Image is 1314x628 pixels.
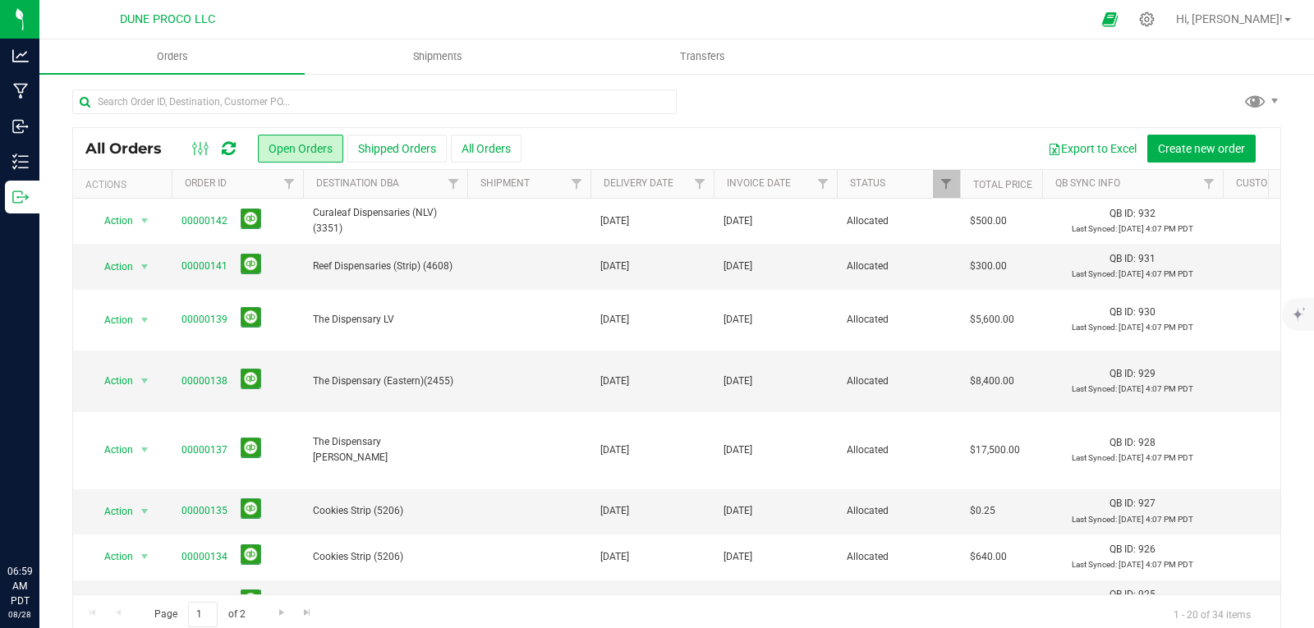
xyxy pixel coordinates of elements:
[1110,208,1136,219] span: QB ID:
[847,213,950,229] span: Allocated
[724,374,752,389] span: [DATE]
[181,259,227,274] a: 00000141
[313,434,457,465] span: The Dispensary [PERSON_NAME]
[1110,543,1136,555] span: QB ID:
[687,170,714,198] a: Filter
[1138,497,1155,509] span: 927
[135,209,155,232] span: select
[90,255,134,278] span: Action
[933,170,960,198] a: Filter
[1072,560,1117,569] span: Last Synced:
[85,179,165,190] div: Actions
[600,549,629,565] span: [DATE]
[269,602,293,624] a: Go to the next page
[313,503,457,519] span: Cookies Strip (5206)
[1119,560,1193,569] span: [DATE] 4:07 PM PDT
[600,374,629,389] span: [DATE]
[135,49,210,64] span: Orders
[570,39,835,74] a: Transfers
[7,608,32,621] p: 08/28
[90,438,134,461] span: Action
[1196,170,1223,198] a: Filter
[1138,208,1155,219] span: 932
[90,500,134,523] span: Action
[1138,543,1155,555] span: 926
[724,213,752,229] span: [DATE]
[313,205,457,236] span: Curaleaf Dispensaries (NLV) (3351)
[727,177,791,189] a: Invoice Date
[181,549,227,565] a: 00000134
[135,369,155,392] span: select
[12,48,29,64] inline-svg: Analytics
[85,140,178,158] span: All Orders
[1119,224,1193,233] span: [DATE] 4:07 PM PDT
[72,89,677,114] input: Search Order ID, Destination, Customer PO...
[12,83,29,99] inline-svg: Manufacturing
[276,170,303,198] a: Filter
[258,135,343,163] button: Open Orders
[847,442,950,458] span: Allocated
[313,374,457,389] span: The Dispensary (Eastern)(2455)
[1110,437,1136,448] span: QB ID:
[16,497,66,546] iframe: Resource center
[847,503,950,519] span: Allocated
[1055,177,1120,189] a: QB Sync Info
[1119,453,1193,462] span: [DATE] 4:07 PM PDT
[658,49,747,64] span: Transfers
[600,259,629,274] span: [DATE]
[313,312,457,328] span: The Dispensary LV
[1110,589,1136,600] span: QB ID:
[1138,437,1155,448] span: 928
[1119,515,1193,524] span: [DATE] 4:07 PM PDT
[347,135,447,163] button: Shipped Orders
[970,213,1007,229] span: $500.00
[181,312,227,328] a: 00000139
[1072,515,1117,524] span: Last Synced:
[1110,253,1136,264] span: QB ID:
[600,213,629,229] span: [DATE]
[391,49,485,64] span: Shipments
[600,312,629,328] span: [DATE]
[1119,384,1193,393] span: [DATE] 4:07 PM PDT
[1072,453,1117,462] span: Last Synced:
[1072,269,1117,278] span: Last Synced:
[181,503,227,519] a: 00000135
[847,374,950,389] span: Allocated
[1138,589,1155,600] span: 925
[1110,306,1136,318] span: QB ID:
[305,39,570,74] a: Shipments
[724,442,752,458] span: [DATE]
[39,39,305,74] a: Orders
[135,500,155,523] span: select
[1138,253,1155,264] span: 931
[1119,269,1193,278] span: [DATE] 4:07 PM PDT
[12,189,29,205] inline-svg: Outbound
[135,591,155,614] span: select
[847,312,950,328] span: Allocated
[810,170,837,198] a: Filter
[970,442,1020,458] span: $17,500.00
[90,209,134,232] span: Action
[12,118,29,135] inline-svg: Inbound
[135,545,155,568] span: select
[313,259,457,274] span: Reef Dispensaries (Strip) (4608)
[188,602,218,627] input: 1
[313,549,457,565] span: Cookies Strip (5206)
[140,602,259,627] span: Page of 2
[970,259,1007,274] span: $300.00
[135,255,155,278] span: select
[440,170,467,198] a: Filter
[1138,306,1155,318] span: 930
[1037,135,1147,163] button: Export to Excel
[1158,142,1245,155] span: Create new order
[90,309,134,332] span: Action
[724,549,752,565] span: [DATE]
[296,602,319,624] a: Go to the last page
[135,438,155,461] span: select
[1236,177,1303,189] a: Customer PO
[7,564,32,608] p: 06:59 AM PDT
[135,309,155,332] span: select
[181,374,227,389] a: 00000138
[970,503,995,519] span: $0.25
[90,369,134,392] span: Action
